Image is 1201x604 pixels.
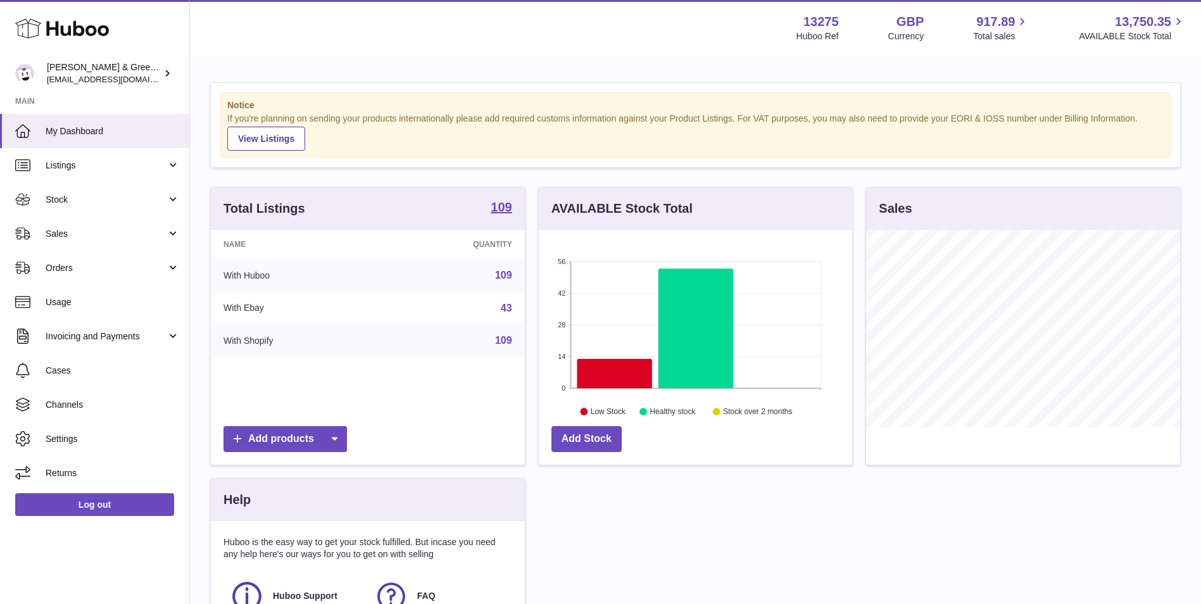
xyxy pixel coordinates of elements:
text: Healthy stock [650,407,696,416]
a: Add Stock [551,426,622,452]
a: Log out [15,493,174,516]
span: AVAILABLE Stock Total [1079,30,1186,42]
span: [EMAIL_ADDRESS][DOMAIN_NAME] [47,74,186,84]
text: 28 [558,321,565,329]
a: 917.89 Total sales [973,13,1029,42]
h3: Total Listings [223,200,305,217]
span: Orders [46,262,167,274]
span: Returns [46,467,180,479]
a: 109 [495,335,512,346]
div: Currency [888,30,924,42]
a: Add products [223,426,347,452]
strong: GBP [896,13,924,30]
p: Huboo is the easy way to get your stock fulfilled. But incase you need any help here's our ways f... [223,536,512,560]
span: My Dashboard [46,125,180,137]
h3: Help [223,491,251,508]
strong: Notice [227,99,1164,111]
span: Settings [46,433,180,445]
th: Name [211,230,380,259]
div: Huboo Ref [796,30,839,42]
text: Stock over 2 months [723,407,792,416]
strong: 13275 [803,13,839,30]
span: Stock [46,194,167,206]
span: Huboo Support [273,590,337,602]
span: Invoicing and Payments [46,330,167,343]
div: If you're planning on sending your products internationally please add required customs informati... [227,113,1164,151]
span: Total sales [973,30,1029,42]
text: 14 [558,353,565,360]
a: 109 [495,270,512,280]
a: 43 [501,303,512,313]
h3: AVAILABLE Stock Total [551,200,693,217]
a: 109 [491,201,512,216]
a: View Listings [227,127,305,151]
h3: Sales [879,200,912,217]
span: Listings [46,160,167,172]
text: 56 [558,258,565,265]
td: With Ebay [211,292,380,325]
span: Sales [46,228,167,240]
span: Usage [46,296,180,308]
th: Quantity [380,230,524,259]
img: internalAdmin-13275@internal.huboo.com [15,64,34,83]
text: 42 [558,289,565,297]
text: 0 [562,384,565,392]
td: With Shopify [211,324,380,357]
text: Low Stock [591,407,626,416]
span: Channels [46,399,180,411]
span: 13,750.35 [1115,13,1171,30]
a: 13,750.35 AVAILABLE Stock Total [1079,13,1186,42]
strong: 109 [491,201,512,213]
td: With Huboo [211,259,380,292]
span: FAQ [417,590,436,602]
div: [PERSON_NAME] & Green Ltd [47,61,161,85]
span: Cases [46,365,180,377]
span: 917.89 [976,13,1015,30]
